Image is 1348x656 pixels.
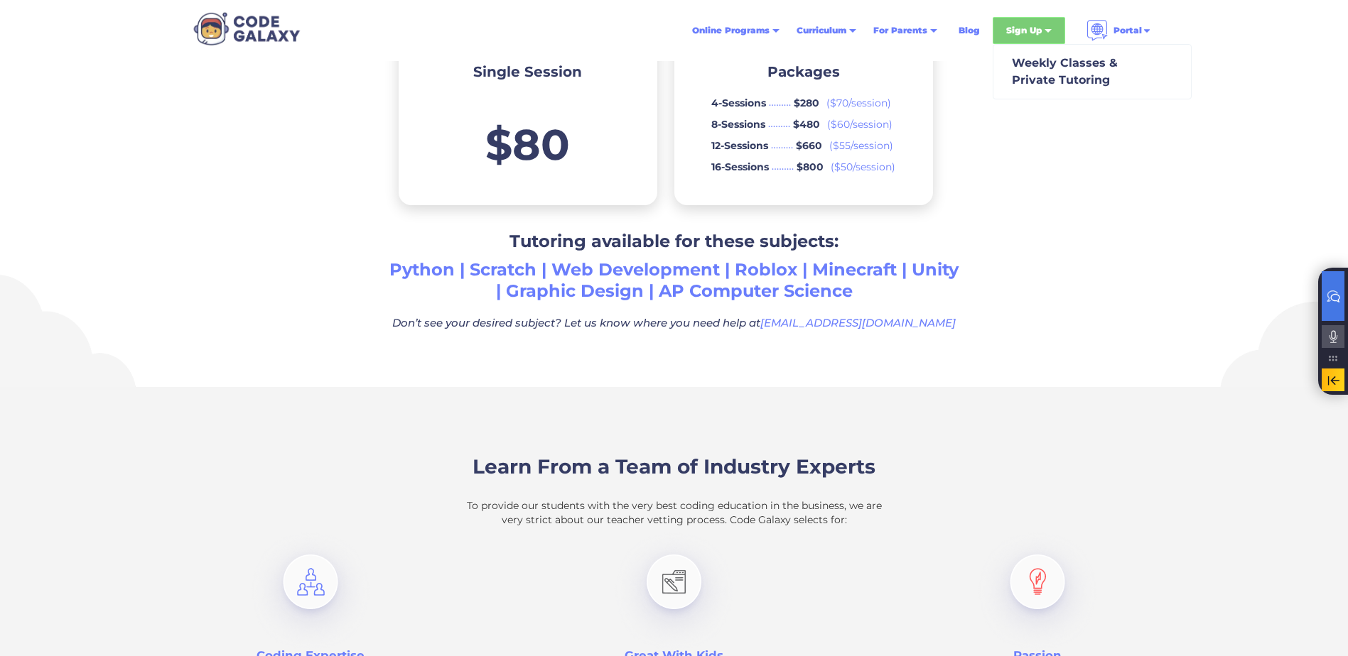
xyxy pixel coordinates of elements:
[1114,23,1142,38] div: Portal
[684,18,788,43] div: Online Programs
[768,117,794,131] div: .........
[485,124,570,166] h5: $80
[473,62,582,82] h3: Single Session
[711,138,771,153] div: 12-Sessions
[998,49,1187,94] a: Weekly Classes &Private Tutoring
[23,259,1325,302] h3: Python | Scratch | Web Development | Roblox | Minecraft | Unity | Graphic Design | AP Computer Sc...
[1006,55,1118,89] div: Weekly Classes & Private Tutoring
[873,23,927,38] div: For Parents
[1078,14,1160,47] div: Portal
[831,160,895,174] div: ($50/session)
[711,96,769,110] div: 4-Sessions
[827,117,893,131] div: ($60/session)
[473,454,875,479] span: Learn From a Team of Industry Experts
[865,18,946,43] div: For Parents
[794,96,826,110] div: $280
[826,96,891,110] div: ($70/session)
[711,117,768,131] div: 8-Sessions
[793,117,827,131] div: $480
[788,18,865,43] div: Curriculum
[797,160,831,174] div: $800
[769,96,794,110] div: .........
[829,138,893,153] div: ($55/session)
[771,138,797,153] div: .........
[993,44,1192,99] nav: Sign Up
[1006,23,1042,38] div: Sign Up
[767,62,840,82] h3: Packages
[760,316,956,329] a: [EMAIL_ADDRESS][DOMAIN_NAME]
[796,138,829,153] div: $660
[993,17,1065,44] div: Sign Up
[797,23,846,38] div: Curriculum
[23,316,1325,330] div: Don’t see your desired subject? Let us know where you need help at
[692,23,770,38] div: Online Programs
[950,18,988,43] a: Blog
[1206,290,1348,390] img: Cloud Illustration
[772,160,797,174] div: .........
[711,160,772,174] div: 16-Sessions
